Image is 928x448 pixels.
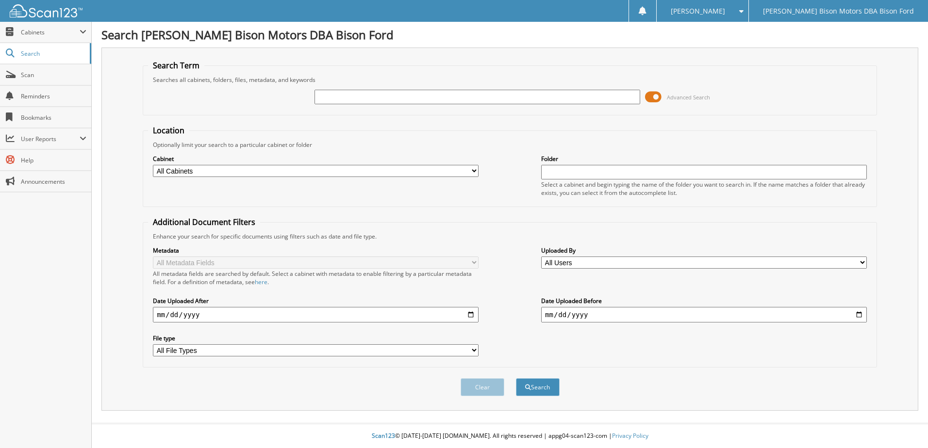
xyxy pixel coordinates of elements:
[255,278,267,286] a: here
[148,232,872,240] div: Enhance your search for specific documents using filters such as date and file type.
[541,297,867,305] label: Date Uploaded Before
[21,156,86,164] span: Help
[879,401,928,448] iframe: Chat Widget
[92,424,928,448] div: © [DATE]-[DATE] [DOMAIN_NAME]. All rights reserved | appg04-scan123-com |
[21,71,86,79] span: Scan
[153,307,479,322] input: start
[763,8,914,14] span: [PERSON_NAME] Bison Motors DBA Bison Ford
[516,378,560,396] button: Search
[153,155,479,163] label: Cabinet
[148,60,204,71] legend: Search Term
[153,297,479,305] label: Date Uploaded After
[148,217,260,227] legend: Additional Document Filters
[21,177,86,186] span: Announcements
[153,270,479,286] div: All metadata fields are searched by default. Select a cabinet with metadata to enable filtering b...
[461,378,504,396] button: Clear
[101,27,918,43] h1: Search [PERSON_NAME] Bison Motors DBA Bison Ford
[541,180,867,197] div: Select a cabinet and begin typing the name of the folder you want to search in. If the name match...
[153,334,479,342] label: File type
[148,141,872,149] div: Optionally limit your search to a particular cabinet or folder
[372,432,395,440] span: Scan123
[541,246,867,255] label: Uploaded By
[148,125,189,136] legend: Location
[21,92,86,100] span: Reminders
[10,4,83,17] img: scan123-logo-white.svg
[21,113,86,122] span: Bookmarks
[21,49,85,58] span: Search
[541,307,867,322] input: end
[541,155,867,163] label: Folder
[153,246,479,255] label: Metadata
[671,8,725,14] span: [PERSON_NAME]
[21,135,80,143] span: User Reports
[667,94,710,101] span: Advanced Search
[148,76,872,84] div: Searches all cabinets, folders, files, metadata, and keywords
[612,432,648,440] a: Privacy Policy
[21,28,80,36] span: Cabinets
